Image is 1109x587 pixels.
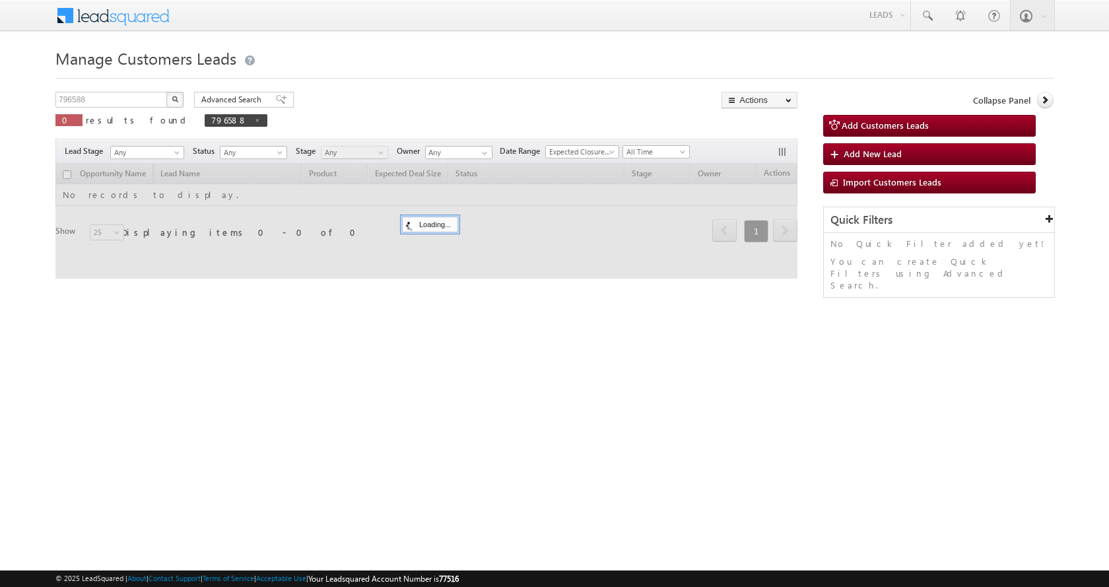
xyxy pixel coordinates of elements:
span: Date Range [500,145,545,157]
a: All Time [622,145,690,158]
input: Type to Search [425,146,492,159]
span: Status [193,145,220,157]
a: Any [220,146,287,159]
span: 796588 [211,114,248,125]
span: Lead Stage [65,145,108,157]
span: Collapse Panel [973,94,1030,106]
a: Expected Closure Date [545,145,619,158]
span: Your Leadsquared Account Number is [308,574,459,584]
span: Expected Closure Date [546,146,615,158]
a: About [127,574,147,582]
span: results found [86,114,191,125]
button: Actions [722,92,797,108]
div: Loading... [402,217,458,232]
span: 0 [62,114,76,125]
a: Terms of Service [203,574,254,582]
a: Acceptable Use [256,574,306,582]
span: 77516 [439,574,459,584]
span: Advanced Search [201,94,265,106]
span: Any [321,147,384,158]
p: No Quick Filter added yet! [830,238,1048,250]
span: Owner [397,145,425,157]
span: © 2025 LeadSquared | | | | | [55,572,459,585]
span: Import Customers Leads [843,176,941,188]
span: Add New Lead [844,148,902,159]
span: Any [111,147,180,158]
span: Add Customers Leads [842,120,929,131]
span: Manage Customers Leads [55,48,236,69]
p: You can create Quick Filters using Advanced Search. [830,256,1048,291]
span: All Time [623,146,686,158]
span: Any [220,147,283,158]
a: Show All Items [475,147,491,160]
div: Quick Filters [824,207,1054,233]
img: Search [172,96,178,102]
a: Contact Support [149,574,201,582]
a: Any [110,146,184,159]
span: Stage [296,145,321,157]
a: Any [321,146,388,159]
